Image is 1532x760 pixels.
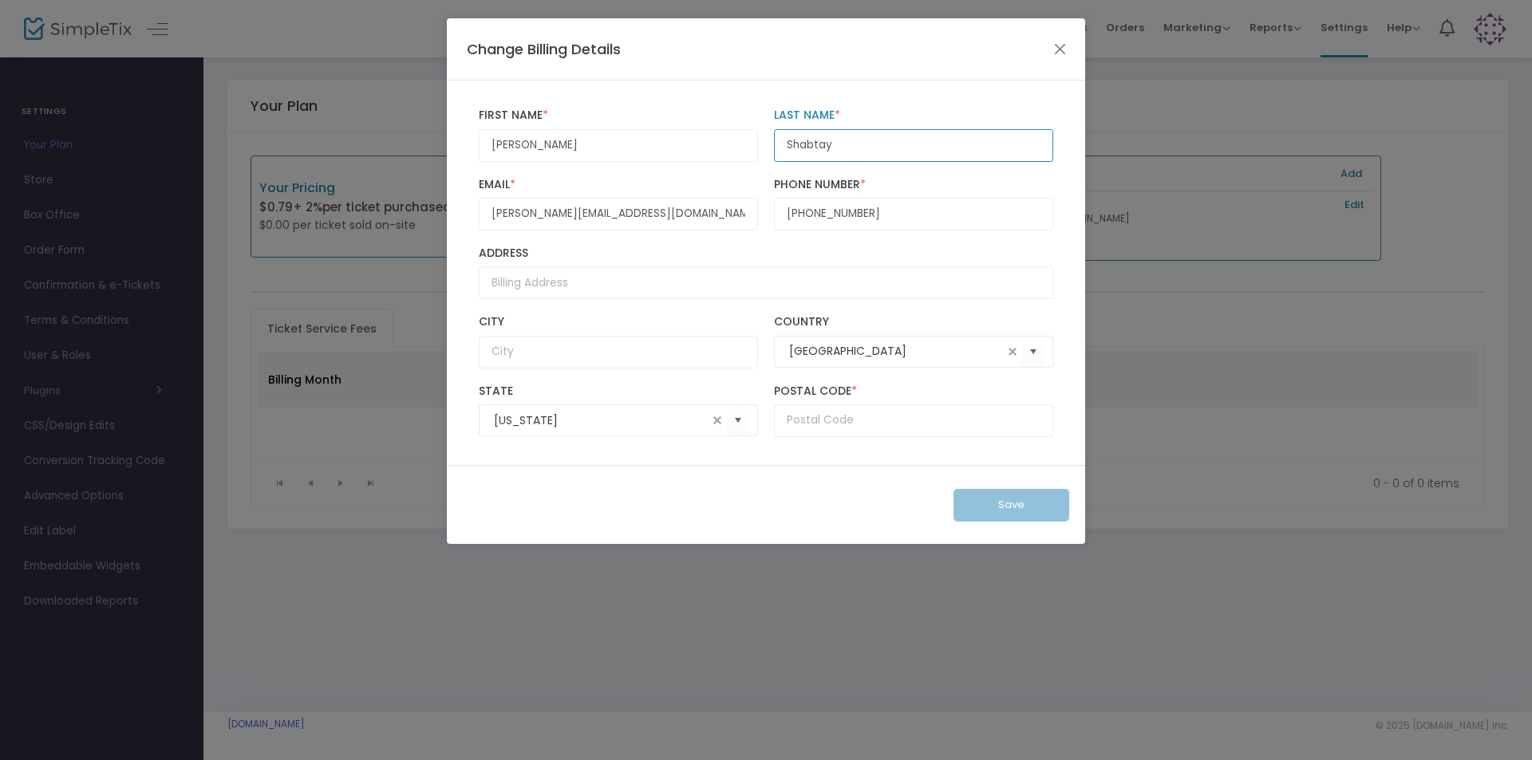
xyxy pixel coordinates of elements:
input: Postal Code [774,404,1053,437]
label: Phone Number [774,178,1053,192]
input: First Name [479,129,758,162]
input: Select Country [789,343,1003,360]
button: Select [1022,336,1044,368]
input: Billing Address [479,266,1053,299]
label: Email [479,178,758,192]
label: City [479,315,758,329]
label: Last Name [774,108,1053,123]
label: State [479,384,758,399]
input: City [479,336,758,368]
label: First Name [479,108,758,123]
input: Email [479,198,758,230]
label: Postal Code [774,384,1053,399]
label: Address [479,246,1053,261]
h4: Change Billing Details [467,38,621,60]
input: Phone Number [774,198,1053,230]
input: Select State [494,412,708,429]
input: Last Name [774,129,1053,162]
button: Select [727,404,749,437]
span: clear [1003,342,1022,361]
label: Country [774,315,1053,329]
button: Close [1050,38,1071,59]
span: clear [708,411,727,430]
